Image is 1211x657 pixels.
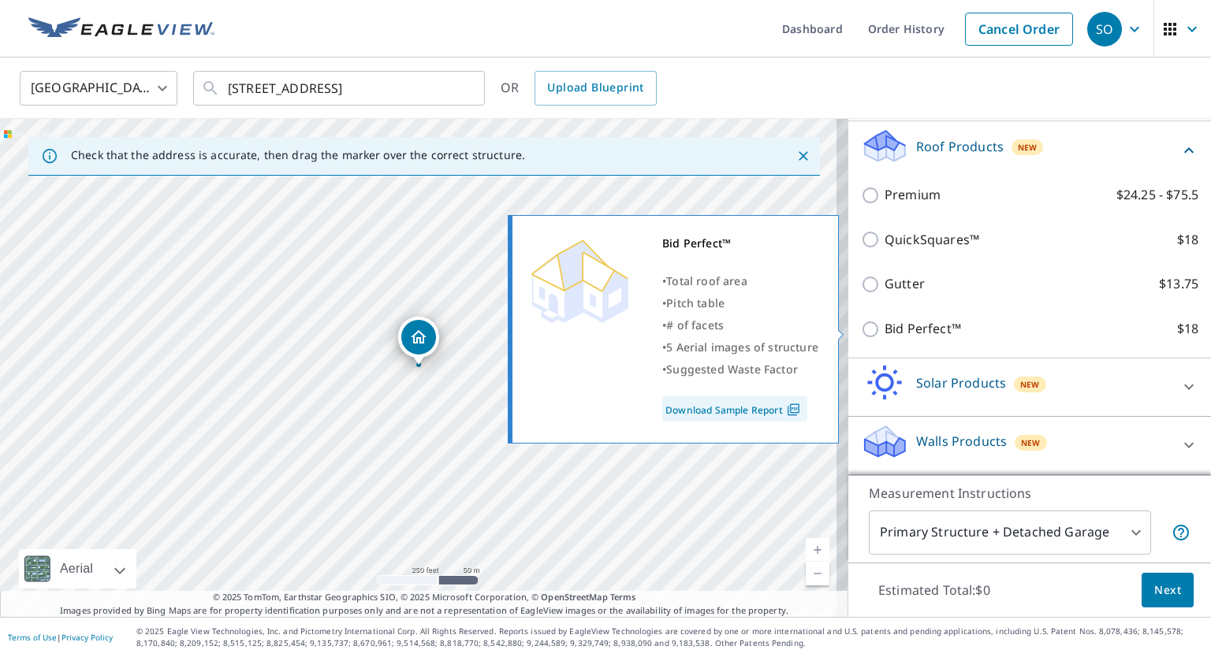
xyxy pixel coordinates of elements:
[916,432,1007,451] p: Walls Products
[885,274,925,294] p: Gutter
[861,128,1198,173] div: Roof ProductsNew
[1159,274,1198,294] p: $13.75
[662,232,818,254] div: Bid Perfect™
[866,573,1003,607] p: Estimated Total: $0
[28,17,214,41] img: EV Logo
[1172,523,1191,542] span: Your report will include the primary structure and a detached garage if one exists.
[783,403,804,417] img: Pdf Icon
[1018,141,1038,154] span: New
[547,78,643,98] span: Upload Blueprint
[1087,12,1122,46] div: SO
[916,137,1004,156] p: Roof Products
[662,314,818,336] div: •
[1177,230,1198,250] p: $18
[965,13,1073,46] a: Cancel Order
[501,71,657,106] div: OR
[228,66,453,110] input: Search by address or latitude-longitude
[869,510,1151,555] div: Primary Structure + Detached Garage
[806,562,829,585] a: Current Level 17, Zoom Out
[61,632,113,643] a: Privacy Policy
[869,484,1191,503] p: Measurement Instructions
[136,625,1203,649] p: © 2025 Eagle View Technologies, Inc. and Pictometry International Corp. All Rights Reserved. Repo...
[535,71,656,106] a: Upload Blueprint
[662,270,818,292] div: •
[666,295,725,310] span: Pitch table
[8,632,57,643] a: Terms of Use
[662,396,807,421] a: Download Sample Report
[1116,185,1198,205] p: $24.25 - $75.5
[71,148,525,162] p: Check that the address is accurate, then drag the marker over the correct structure.
[666,273,747,288] span: Total roof area
[1177,319,1198,339] p: $18
[666,340,818,354] span: 5 Aerial images of structure
[541,591,607,603] a: OpenStreetMap
[1020,378,1040,391] span: New
[19,549,136,588] div: Aerial
[861,423,1198,468] div: Walls ProductsNew
[885,230,979,250] p: QuickSquares™
[55,549,98,588] div: Aerial
[666,317,724,332] span: # of facets
[20,66,177,110] div: [GEOGRAPHIC_DATA]
[1142,573,1194,608] button: Next
[916,373,1006,392] p: Solar Products
[793,146,814,166] button: Close
[1021,436,1041,449] span: New
[398,317,439,366] div: Dropped pin, building 1, Residential property, 5077 Chapel Lake Cir Douglasville, GA 30135
[666,362,798,377] span: Suggested Waste Factor
[524,232,635,327] img: Premium
[662,336,818,358] div: •
[213,591,636,604] span: © 2025 TomTom, Earthstar Geographics SIO, © 2025 Microsoft Corporation, ©
[662,292,818,314] div: •
[806,538,829,562] a: Current Level 17, Zoom In
[8,633,113,642] p: |
[885,185,941,205] p: Premium
[1154,581,1181,600] span: Next
[610,591,636,603] a: Terms
[662,358,818,380] div: •
[885,319,961,339] p: Bid Perfect™
[861,365,1198,410] div: Solar ProductsNew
